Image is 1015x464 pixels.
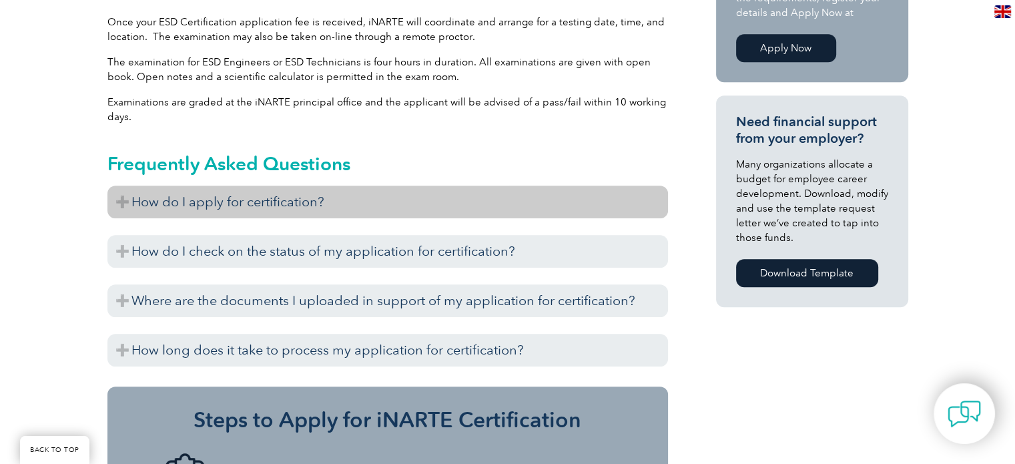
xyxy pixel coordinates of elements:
a: Apply Now [736,34,836,62]
p: Many organizations allocate a budget for employee career development. Download, modify and use th... [736,157,888,245]
h3: Steps to Apply for iNARTE Certification [127,407,648,433]
img: en [994,5,1011,18]
h2: Frequently Asked Questions [107,153,668,174]
h3: How long does it take to process my application for certification? [107,334,668,367]
h3: How do I check on the status of my application for certification? [107,235,668,268]
p: The examination for ESD Engineers or ESD Technicians is four hours in duration. All examinations ... [107,55,668,84]
p: Examinations are graded at the iNARTE principal office and the applicant will be advised of a pas... [107,95,668,124]
h3: How do I apply for certification? [107,186,668,218]
img: contact-chat.png [948,397,981,431]
h3: Need financial support from your employer? [736,113,888,147]
p: Once your ESD Certification application fee is received, iNARTE will coordinate and arrange for a... [107,15,668,44]
a: BACK TO TOP [20,436,89,464]
a: Download Template [736,259,878,287]
h3: Where are the documents I uploaded in support of my application for certification? [107,284,668,317]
